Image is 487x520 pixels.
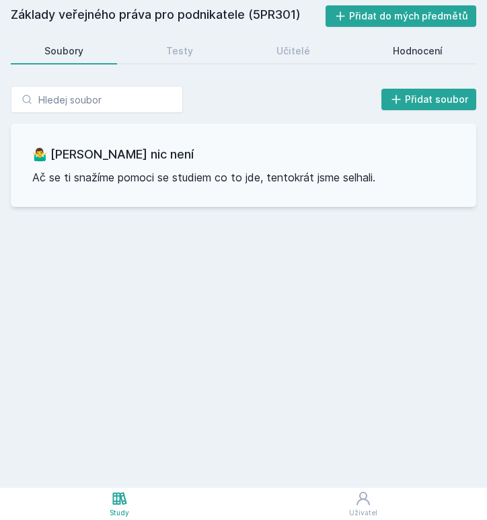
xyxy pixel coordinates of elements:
[393,44,443,58] div: Hodnocení
[349,508,377,518] div: Uživatel
[110,508,129,518] div: Study
[133,38,227,64] a: Testy
[11,86,183,113] input: Hledej soubor
[11,38,117,64] a: Soubory
[32,145,455,164] h3: 🤷‍♂️ [PERSON_NAME] nic není
[243,38,344,64] a: Učitelé
[44,44,83,58] div: Soubory
[32,169,455,185] p: Ač se ti snažíme pomoci se studiem co to jde, tentokrát jsme selhali.
[326,5,477,27] button: Přidat do mých předmětů
[276,44,310,58] div: Učitelé
[381,89,477,110] button: Přidat soubor
[166,44,193,58] div: Testy
[11,5,326,27] h2: Základy veřejného práva pro podnikatele (5PR301)
[360,38,477,64] a: Hodnocení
